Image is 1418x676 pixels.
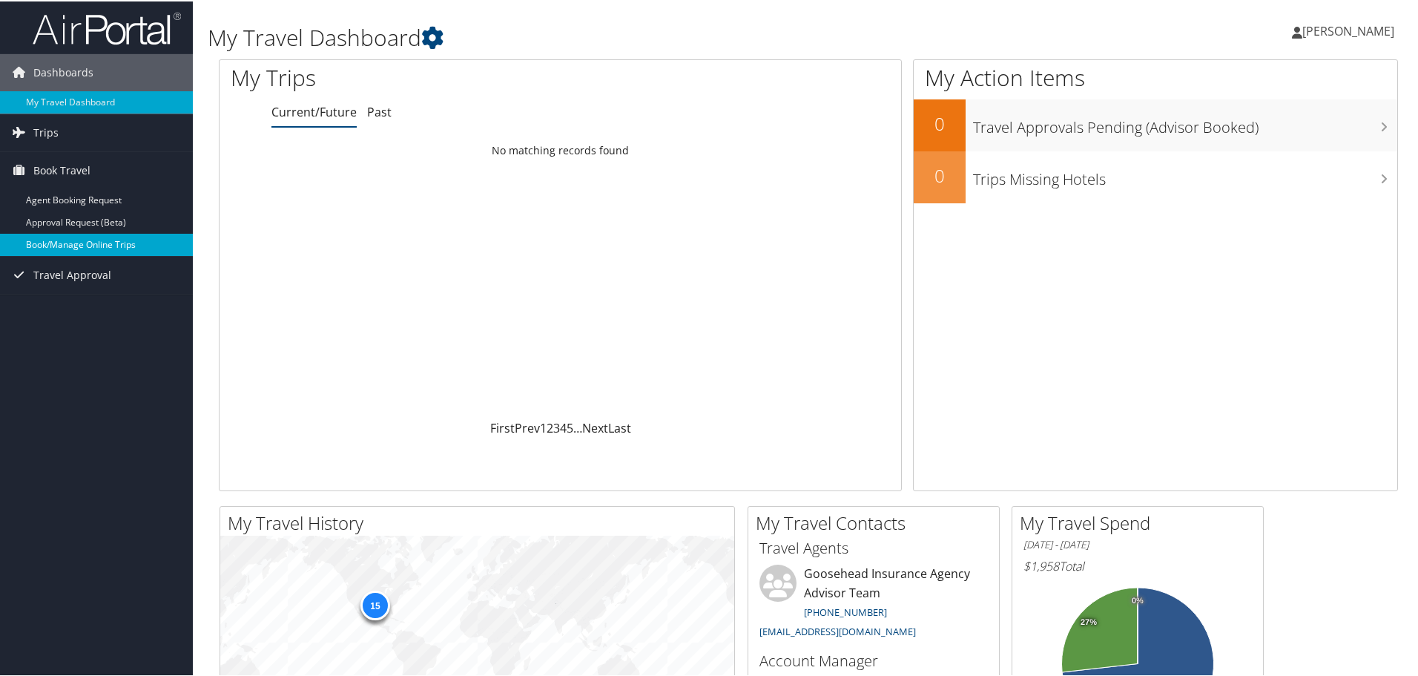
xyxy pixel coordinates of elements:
[582,419,608,435] a: Next
[547,419,553,435] a: 2
[567,419,573,435] a: 5
[1023,536,1252,551] h6: [DATE] - [DATE]
[914,162,966,187] h2: 0
[1292,7,1409,52] a: [PERSON_NAME]
[360,589,390,619] div: 15
[752,563,995,643] li: Goosehead Insurance Agency Advisor Team
[973,160,1397,188] h3: Trips Missing Hotels
[271,102,357,119] a: Current/Future
[1132,595,1144,604] tspan: 0%
[804,604,887,617] a: [PHONE_NUMBER]
[573,419,582,435] span: …
[914,98,1397,150] a: 0Travel Approvals Pending (Advisor Booked)
[33,255,111,292] span: Travel Approval
[33,10,181,45] img: airportal-logo.png
[973,108,1397,137] h3: Travel Approvals Pending (Advisor Booked)
[914,150,1397,202] a: 0Trips Missing Hotels
[540,419,547,435] a: 1
[231,61,606,92] h1: My Trips
[33,113,59,150] span: Trips
[914,110,966,135] h2: 0
[208,21,1009,52] h1: My Travel Dashboard
[756,509,999,534] h2: My Travel Contacts
[1020,509,1263,534] h2: My Travel Spend
[220,136,901,163] td: No matching records found
[33,151,90,188] span: Book Travel
[515,419,540,435] a: Prev
[553,419,560,435] a: 3
[914,61,1397,92] h1: My Action Items
[1081,617,1097,626] tspan: 27%
[560,419,567,435] a: 4
[490,419,515,435] a: First
[1302,22,1394,38] span: [PERSON_NAME]
[1023,557,1252,573] h6: Total
[759,536,988,557] h3: Travel Agents
[759,623,916,637] a: [EMAIL_ADDRESS][DOMAIN_NAME]
[367,102,392,119] a: Past
[33,53,93,90] span: Dashboards
[1023,557,1059,573] span: $1,958
[759,649,988,670] h3: Account Manager
[228,509,734,534] h2: My Travel History
[608,419,631,435] a: Last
